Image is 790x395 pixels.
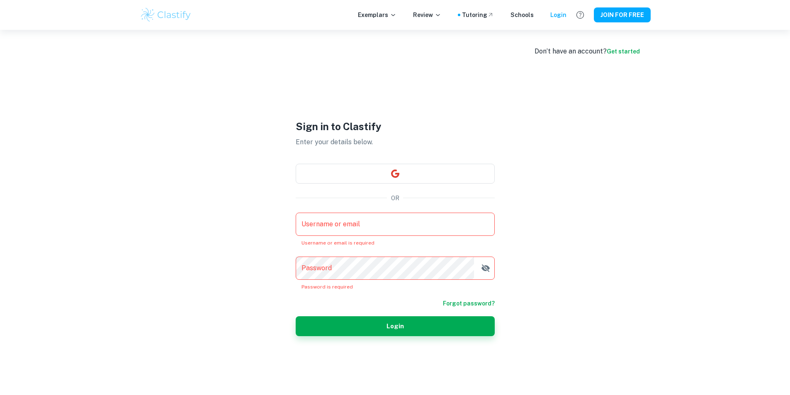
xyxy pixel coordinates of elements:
[535,46,640,56] div: Don’t have an account?
[301,283,489,291] p: Password is required
[550,10,566,19] a: Login
[301,239,489,247] p: Username or email is required
[443,299,495,308] a: Forgot password?
[296,316,495,336] button: Login
[510,10,534,19] a: Schools
[573,8,587,22] button: Help and Feedback
[358,10,396,19] p: Exemplars
[391,194,399,203] p: OR
[413,10,441,19] p: Review
[607,48,640,55] a: Get started
[296,137,495,147] p: Enter your details below.
[462,10,494,19] a: Tutoring
[296,119,495,134] h1: Sign in to Clastify
[140,7,192,23] img: Clastify logo
[594,7,651,22] button: JOIN FOR FREE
